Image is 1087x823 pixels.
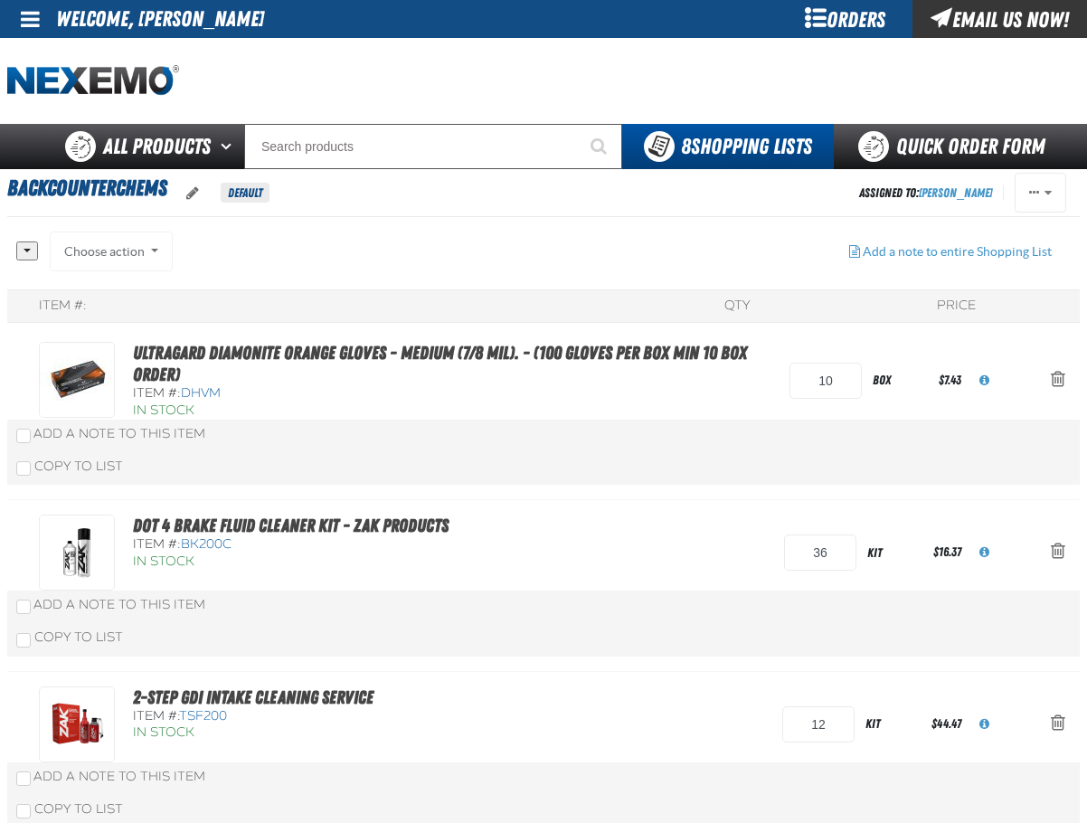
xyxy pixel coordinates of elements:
[33,597,205,612] span: Add a Note to This Item
[931,716,961,731] span: $44.47
[965,705,1004,744] button: View All Prices for TSF200
[1036,533,1080,572] button: Action Remove DOT 4 Brake Fluid Cleaner Kit - ZAK Products from BACKCOUNTERCHEMS
[179,708,227,724] span: TSF200
[133,342,747,385] a: Ultragard Diamonite Orange Gloves - Medium (7/8 mil). - (100 gloves per box MIN 10 box order)
[172,174,213,213] button: oro.shoppinglist.label.edit.tooltip
[681,134,812,159] span: Shopping Lists
[16,801,123,817] label: Copy To List
[1036,361,1080,401] button: Action Remove Ultragard Diamonite Orange Gloves - Medium (7/8 mil). - (100 gloves per box MIN 10 ...
[784,534,855,571] input: Product Quantity
[1036,705,1080,744] button: Action Remove 2-Step GDI Intake Cleaning Service from BACKCOUNTERCHEMS
[834,124,1079,169] a: Quick Order Form
[859,181,992,205] div: Assigned To:
[919,185,992,200] a: [PERSON_NAME]
[133,536,504,553] div: Item #:
[181,385,221,401] span: DHVM
[622,124,834,169] button: You have 8 Shopping Lists. Open to view details
[7,175,167,201] span: BACKCOUNTERCHEMS
[181,536,232,552] span: BK200C
[214,124,244,169] button: Open All Products pages
[1015,173,1066,213] button: Actions of BACKCOUNTERCHEMS
[16,600,31,614] input: Add a Note to This Item
[244,124,622,169] input: Search
[855,704,929,744] div: kit
[7,65,179,97] a: Home
[16,429,31,443] input: Add a Note to This Item
[16,804,31,818] input: Copy To List
[965,533,1004,572] button: View All Prices for BK200C
[16,461,31,476] input: Copy To List
[16,633,31,648] input: Copy To List
[789,363,861,399] input: Product Quantity
[933,544,961,559] span: $16.37
[133,402,771,420] div: In Stock
[133,553,504,571] div: In Stock
[7,65,179,97] img: Nexemo logo
[33,426,205,441] span: Add a Note to This Item
[16,771,31,786] input: Add a Note to This Item
[16,459,123,474] label: Copy To List
[577,124,622,169] button: Start Searching
[133,708,504,725] div: Item #:
[965,361,1004,401] button: View All Prices for DHVM
[221,183,269,203] span: Default
[939,373,961,387] span: $7.43
[835,232,1066,271] button: Add a note to entire Shopping List
[724,298,750,315] div: QTY
[133,385,771,402] div: Item #:
[33,769,205,784] span: Add a Note to This Item
[782,706,854,743] input: Product Quantity
[133,724,504,742] div: In Stock
[937,298,976,315] div: Price
[681,134,691,159] strong: 8
[103,130,211,163] span: All Products
[133,686,373,708] a: 2-Step GDI Intake Cleaning Service
[856,533,931,573] div: kit
[133,515,449,536] a: DOT 4 Brake Fluid Cleaner Kit - ZAK Products
[16,629,123,645] label: Copy To List
[862,360,936,401] div: box
[39,298,87,315] div: Item #:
